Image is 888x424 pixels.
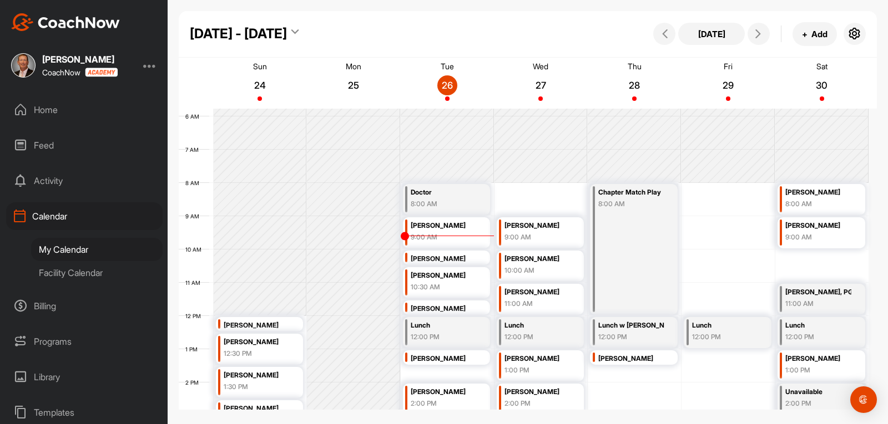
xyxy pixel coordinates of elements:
div: [PERSON_NAME] [785,353,851,365]
div: Programs [6,328,163,355]
div: [PERSON_NAME] [224,336,290,349]
div: Lunch [785,319,851,332]
div: 8:00 AM [411,199,477,209]
div: Calendar [6,202,163,230]
div: 9:00 AM [411,232,477,242]
a: August 28, 2025 [588,58,682,109]
div: Doctor [411,186,477,199]
a: August 26, 2025 [400,58,494,109]
p: Sat [816,62,828,71]
div: 11:00 AM [504,299,571,309]
div: [PERSON_NAME] [411,303,477,315]
div: 9:00 AM [785,232,851,242]
p: 30 [812,80,832,91]
div: Chapter Match Play [598,186,664,199]
div: 1 PM [179,346,209,353]
div: 8 AM [179,180,210,186]
div: [PERSON_NAME] [411,269,477,282]
div: 10 AM [179,246,213,253]
div: Lunch w [PERSON_NAME] [598,319,664,332]
p: 24 [250,80,270,91]
div: [PERSON_NAME] [224,369,290,382]
div: Lunch [411,319,477,332]
div: [PERSON_NAME] [504,286,571,299]
div: [DATE] - [DATE] [190,24,287,44]
div: Feed [6,131,163,159]
p: 26 [437,80,457,91]
div: Facility Calendar [31,261,163,284]
div: 11 AM [179,279,211,286]
div: [PERSON_NAME] [42,55,118,64]
div: 2 PM [179,379,210,386]
div: [PERSON_NAME] [504,253,571,265]
div: 12:00 PM [598,332,664,342]
p: Sun [253,62,267,71]
div: 12:30 PM [224,349,290,359]
div: 11:00 AM [785,299,851,309]
div: 1:00 PM [504,365,571,375]
a: August 29, 2025 [682,58,775,109]
a: August 27, 2025 [494,58,588,109]
div: Billing [6,292,163,320]
div: Open Intercom Messenger [850,386,877,413]
img: square_5c67e2a3c3147c27b86610585b90044c.jpg [11,53,36,78]
div: 10:30 AM [411,282,477,292]
img: CoachNow [11,13,120,31]
div: 9:00 AM [504,232,571,242]
button: [DATE] [678,23,745,45]
div: 1:00 PM [785,365,851,375]
div: [PERSON_NAME] [785,186,851,199]
div: 8:00 AM [785,199,851,209]
div: [PERSON_NAME], PGA [785,286,851,299]
div: [PERSON_NAME] [411,353,477,365]
div: 8:00 AM [598,199,664,209]
div: Lunch [504,319,571,332]
div: [PERSON_NAME] [504,386,571,399]
div: 6 AM [179,113,210,120]
p: 27 [531,80,551,91]
div: 12:00 PM [692,332,758,342]
div: Library [6,363,163,391]
div: Unavailable [785,386,851,399]
a: August 24, 2025 [213,58,307,109]
div: 10:00 AM [504,265,571,275]
div: 12:00 PM [411,332,477,342]
div: [PERSON_NAME] [504,353,571,365]
p: Fri [724,62,733,71]
a: August 25, 2025 [307,58,401,109]
p: 28 [624,80,644,91]
div: 12 PM [179,313,212,319]
div: Activity [6,167,163,195]
div: 2:00 PM [411,399,477,408]
p: Tue [441,62,454,71]
div: [PERSON_NAME] [504,219,571,232]
div: 2:00 PM [504,399,571,408]
div: 7 AM [179,146,210,153]
div: Lunch [692,319,758,332]
a: August 30, 2025 [775,58,869,109]
div: [PERSON_NAME] [785,219,851,232]
span: + [802,28,808,40]
div: [PERSON_NAME] [598,353,664,365]
p: 25 [344,80,364,91]
img: CoachNow acadmey [85,68,118,77]
button: +Add [793,22,837,46]
p: 29 [718,80,738,91]
div: My Calendar [31,238,163,261]
div: 1:30 PM [224,382,290,392]
div: 12:00 PM [504,332,571,342]
div: [PERSON_NAME] [224,402,290,415]
p: Wed [533,62,548,71]
p: Thu [628,62,642,71]
p: Mon [346,62,361,71]
div: 12:00 PM [785,332,851,342]
div: [PERSON_NAME] [411,386,477,399]
div: 2:00 PM [785,399,851,408]
div: Home [6,96,163,124]
div: [PERSON_NAME] [224,319,290,332]
div: [PERSON_NAME] [411,253,477,265]
div: [PERSON_NAME] [411,219,477,232]
div: 9 AM [179,213,210,219]
div: CoachNow [42,68,118,77]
